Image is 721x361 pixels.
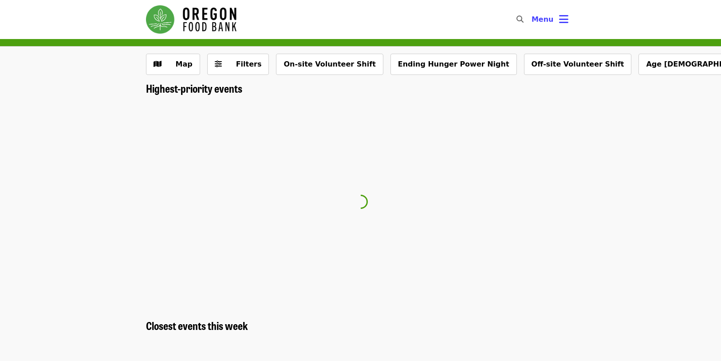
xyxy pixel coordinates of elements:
button: Filters (0 selected) [207,54,269,75]
span: Map [176,60,193,68]
a: Closest events this week [146,319,248,332]
span: Filters [236,60,262,68]
img: Oregon Food Bank - Home [146,5,236,34]
button: Show map view [146,54,200,75]
button: Toggle account menu [524,9,575,30]
div: Highest-priority events [139,82,583,95]
span: Highest-priority events [146,80,242,96]
button: Off-site Volunteer Shift [524,54,632,75]
span: Menu [532,15,554,24]
div: Closest events this week [139,319,583,332]
i: map icon [154,60,162,68]
span: Closest events this week [146,318,248,333]
i: search icon [516,15,524,24]
i: sliders-h icon [215,60,222,68]
i: bars icon [559,13,568,26]
button: On-site Volunteer Shift [276,54,383,75]
a: Highest-priority events [146,82,242,95]
button: Ending Hunger Power Night [390,54,517,75]
input: Search [529,9,536,30]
